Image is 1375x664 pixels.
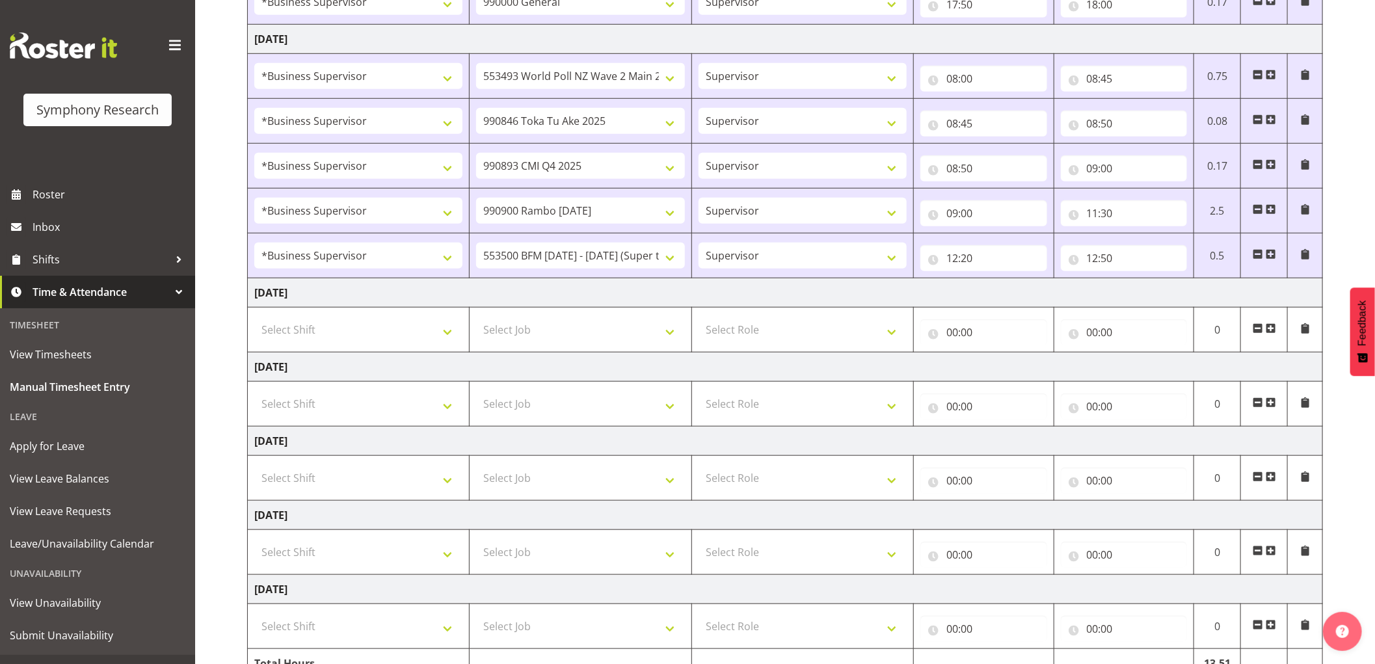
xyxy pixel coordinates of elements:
[1194,308,1241,352] td: 0
[33,250,169,269] span: Shifts
[3,430,192,462] a: Apply for Leave
[3,371,192,403] a: Manual Timesheet Entry
[1061,66,1188,92] input: Click to select...
[10,469,185,488] span: View Leave Balances
[1194,54,1241,99] td: 0.75
[248,25,1323,54] td: [DATE]
[920,66,1047,92] input: Click to select...
[1194,144,1241,189] td: 0.17
[248,575,1323,604] td: [DATE]
[248,352,1323,382] td: [DATE]
[1061,319,1188,345] input: Click to select...
[3,312,192,338] div: Timesheet
[3,403,192,430] div: Leave
[1061,200,1188,226] input: Click to select...
[1061,111,1188,137] input: Click to select...
[1350,287,1375,376] button: Feedback - Show survey
[1061,468,1188,494] input: Click to select...
[248,427,1323,456] td: [DATE]
[248,501,1323,530] td: [DATE]
[1194,604,1241,649] td: 0
[920,111,1047,137] input: Click to select...
[3,560,192,587] div: Unavailability
[10,33,117,59] img: Rosterit website logo
[10,345,185,364] span: View Timesheets
[3,338,192,371] a: View Timesheets
[36,100,159,120] div: Symphony Research
[3,462,192,495] a: View Leave Balances
[1061,245,1188,271] input: Click to select...
[10,377,185,397] span: Manual Timesheet Entry
[10,534,185,553] span: Leave/Unavailability Calendar
[3,527,192,560] a: Leave/Unavailability Calendar
[33,217,189,237] span: Inbox
[1061,616,1188,642] input: Click to select...
[1194,233,1241,278] td: 0.5
[1194,189,1241,233] td: 2.5
[920,468,1047,494] input: Click to select...
[1194,456,1241,501] td: 0
[1061,542,1188,568] input: Click to select...
[920,245,1047,271] input: Click to select...
[3,587,192,619] a: View Unavailability
[33,185,189,204] span: Roster
[3,619,192,652] a: Submit Unavailability
[1194,99,1241,144] td: 0.08
[920,319,1047,345] input: Click to select...
[920,542,1047,568] input: Click to select...
[920,200,1047,226] input: Click to select...
[10,436,185,456] span: Apply for Leave
[1336,625,1349,638] img: help-xxl-2.png
[10,626,185,645] span: Submit Unavailability
[10,501,185,521] span: View Leave Requests
[920,616,1047,642] input: Click to select...
[33,282,169,302] span: Time & Attendance
[3,495,192,527] a: View Leave Requests
[920,393,1047,419] input: Click to select...
[1194,530,1241,575] td: 0
[1194,382,1241,427] td: 0
[10,593,185,613] span: View Unavailability
[1061,155,1188,181] input: Click to select...
[248,278,1323,308] td: [DATE]
[920,155,1047,181] input: Click to select...
[1357,300,1368,346] span: Feedback
[1061,393,1188,419] input: Click to select...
